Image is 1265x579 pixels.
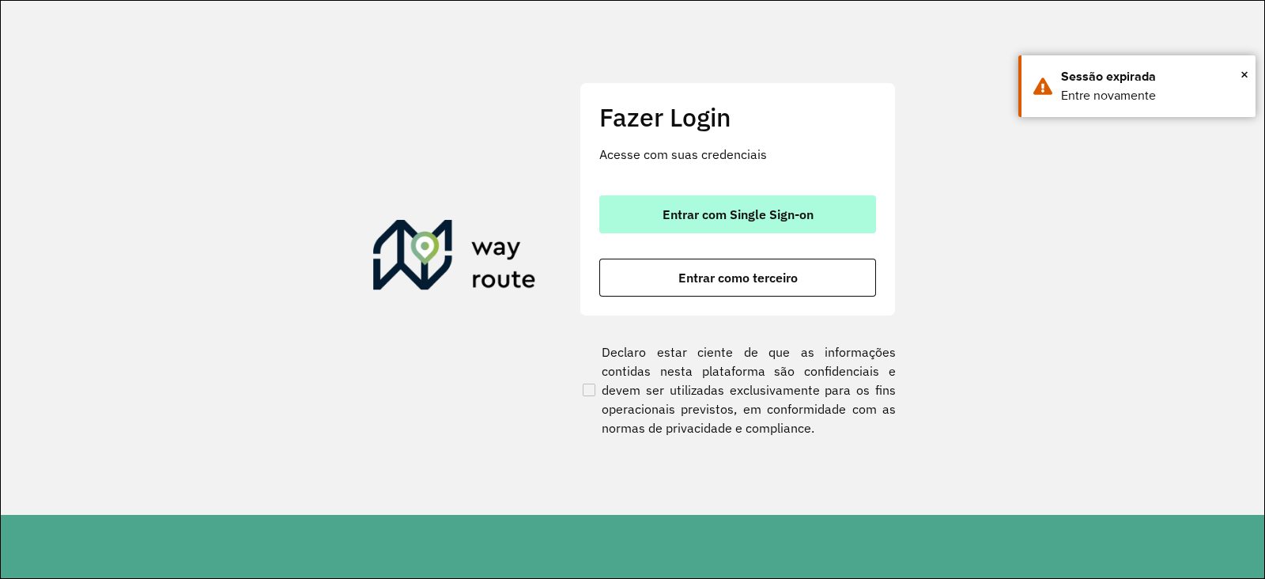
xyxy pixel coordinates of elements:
button: button [599,195,876,233]
div: Entre novamente [1061,86,1244,105]
div: Sessão expirada [1061,67,1244,86]
label: Declaro estar ciente de que as informações contidas nesta plataforma são confidenciais e devem se... [580,342,896,437]
span: Entrar com Single Sign-on [663,208,814,221]
span: Entrar como terceiro [678,271,798,284]
h2: Fazer Login [599,102,876,132]
button: button [599,259,876,297]
button: Close [1240,62,1248,86]
span: × [1240,62,1248,86]
p: Acesse com suas credenciais [599,145,876,164]
img: Roteirizador AmbevTech [373,220,536,296]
